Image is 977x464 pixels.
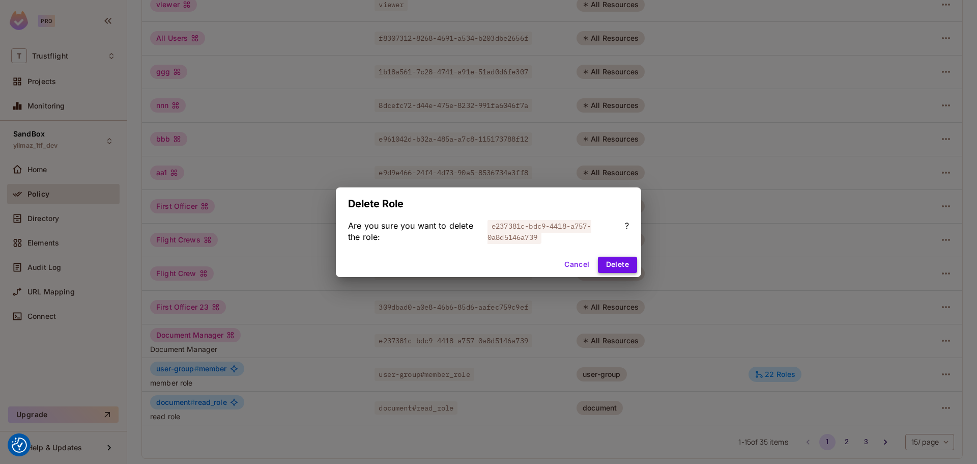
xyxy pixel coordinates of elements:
[560,257,593,273] button: Cancel
[12,438,27,453] img: Revisit consent button
[598,257,637,273] button: Delete
[487,220,591,244] span: e237381c-bdc9-4418-a757-0a8d5146a739
[336,187,641,220] h2: Delete Role
[12,438,27,453] button: Consent Preferences
[348,220,629,242] span: Are you sure you want to delete the role: ?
